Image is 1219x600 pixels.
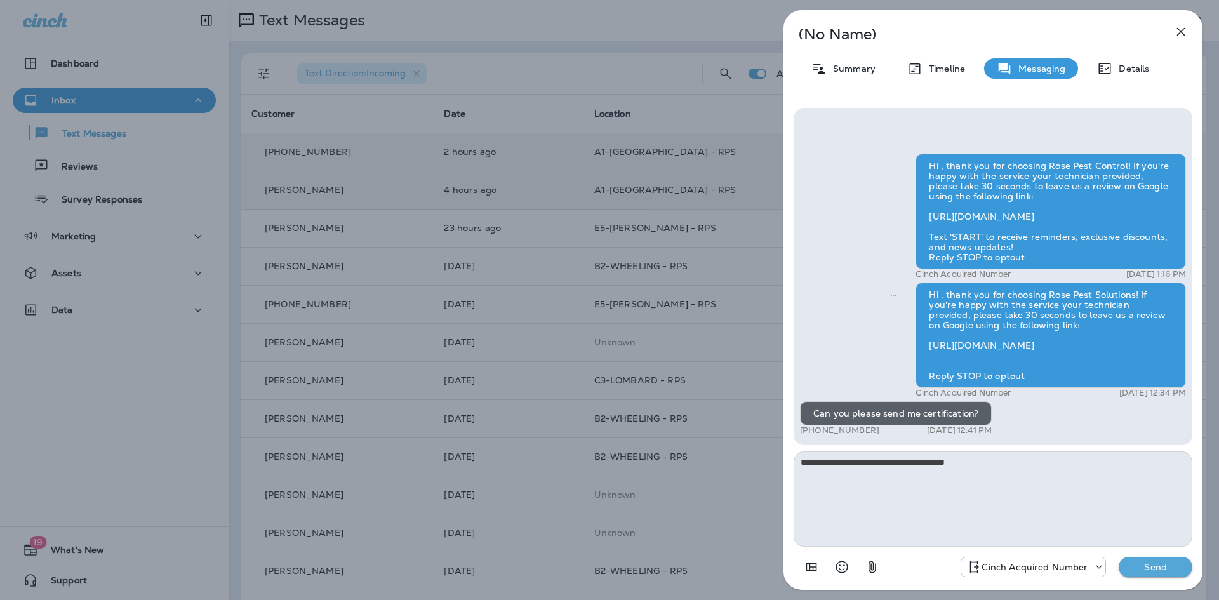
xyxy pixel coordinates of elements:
button: Send [1119,557,1192,577]
span: Sent [890,288,896,300]
p: Cinch Acquired Number [916,269,1011,279]
p: Send [1129,561,1182,573]
p: Messaging [1012,63,1065,74]
div: Hi , thank you for choosing Rose Pest Solutions! If you're happy with the service your technician... [916,283,1186,388]
div: Can you please send me certification? [800,401,992,425]
div: Hi , thank you for choosing Rose Pest Control! If you're happy with the service your technician p... [916,154,1186,269]
p: Timeline [923,63,965,74]
p: [DATE] 12:41 PM [927,425,992,436]
div: +1 (224) 344-8646 [961,559,1105,575]
p: Cinch Acquired Number [982,562,1088,572]
p: (No Name) [799,29,1145,39]
p: Details [1112,63,1149,74]
button: Select an emoji [829,554,855,580]
button: Add in a premade template [799,554,824,580]
p: Summary [827,63,876,74]
p: Cinch Acquired Number [916,388,1011,398]
p: [DATE] 1:16 PM [1126,269,1186,279]
p: [DATE] 12:34 PM [1119,388,1186,398]
p: [PHONE_NUMBER] [800,425,879,436]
